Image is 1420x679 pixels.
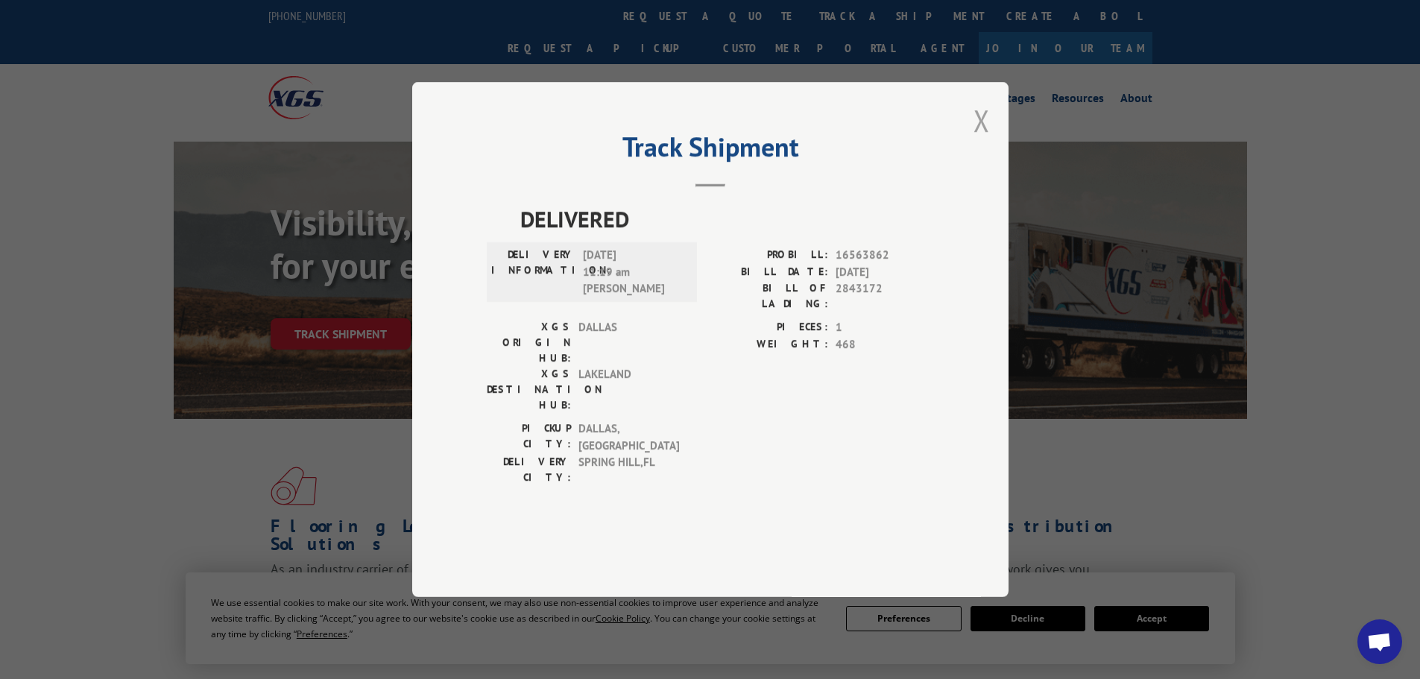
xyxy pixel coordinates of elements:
[974,101,990,140] button: Close modal
[836,264,934,281] span: [DATE]
[487,319,571,366] label: XGS ORIGIN HUB:
[710,319,828,336] label: PIECES:
[710,336,828,353] label: WEIGHT:
[578,454,679,485] span: SPRING HILL , FL
[578,420,679,454] span: DALLAS , [GEOGRAPHIC_DATA]
[487,420,571,454] label: PICKUP CITY:
[491,247,575,297] label: DELIVERY INFORMATION:
[520,202,934,236] span: DELIVERED
[836,247,934,264] span: 16563862
[578,366,679,413] span: LAKELAND
[487,136,934,165] h2: Track Shipment
[710,264,828,281] label: BILL DATE:
[710,280,828,312] label: BILL OF LADING:
[710,247,828,264] label: PROBILL:
[836,319,934,336] span: 1
[836,280,934,312] span: 2843172
[1357,619,1402,664] a: Open chat
[487,454,571,485] label: DELIVERY CITY:
[583,247,684,297] span: [DATE] 11:19 am [PERSON_NAME]
[836,336,934,353] span: 468
[578,319,679,366] span: DALLAS
[487,366,571,413] label: XGS DESTINATION HUB:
